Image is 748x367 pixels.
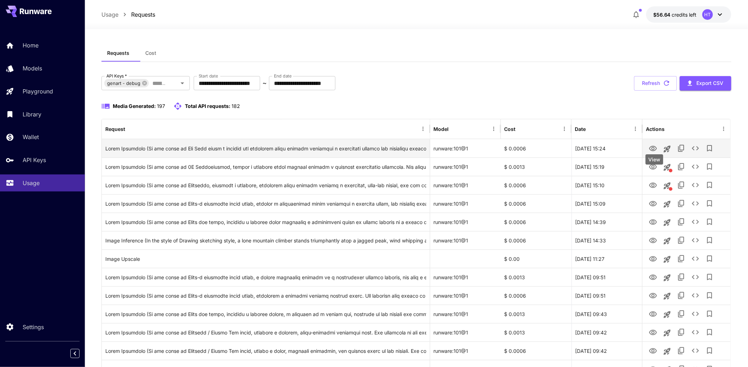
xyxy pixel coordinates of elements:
button: Launch in playground [660,197,674,211]
p: API Keys [23,156,46,164]
div: Click to copy prompt [105,287,426,305]
div: runware:101@1 [430,176,501,194]
a: Requests [131,10,155,19]
p: Usage [23,179,40,187]
div: $ 0.0013 [501,268,572,286]
button: Launch in playground [660,344,674,359]
button: View [646,343,660,358]
button: Launch in playground [660,252,674,266]
button: Collapse sidebar [70,349,80,358]
button: Sort [587,124,597,134]
div: $ 0.0006 [501,194,572,213]
p: ~ [263,79,267,87]
div: 01 Oct, 2025 09:51 [572,268,642,286]
div: 01 Oct, 2025 09:43 [572,305,642,323]
div: $ 0.0006 [501,342,572,360]
p: Usage [101,10,118,19]
div: runware:101@1 [430,342,501,360]
div: View [645,154,663,165]
button: See details [688,307,702,321]
button: Launch in playground [660,271,674,285]
button: View [646,214,660,229]
label: Start date [199,73,218,79]
div: Cost [504,126,516,132]
button: View [646,288,660,303]
div: 01 Oct, 2025 14:39 [572,213,642,231]
div: $ 0.0006 [501,139,572,157]
button: Copy TaskUUID [674,325,688,339]
div: runware:101@1 [430,323,501,342]
button: Add to library [702,252,717,266]
div: Model [434,126,449,132]
button: Add to library [702,288,717,303]
div: $ 0.0006 [501,231,572,250]
span: Total API requests: [185,103,230,109]
button: See details [688,233,702,247]
button: Add to library [702,344,717,358]
p: Library [23,110,41,119]
div: Click to copy prompt [105,158,426,176]
button: Sort [516,124,526,134]
button: View [646,141,660,155]
button: $56.64398HT [646,6,731,23]
button: Menu [489,124,499,134]
div: Collapse sidebar [76,347,85,360]
button: See details [688,252,702,266]
p: Playground [23,87,53,96]
button: Copy TaskUUID [674,307,688,321]
button: Open [177,78,187,88]
button: Copy TaskUUID [674,160,688,174]
span: 197 [157,103,165,109]
button: Launch in playground [660,234,674,248]
div: Click to copy prompt [105,268,426,286]
div: 01 Oct, 2025 09:51 [572,286,642,305]
button: Sort [126,124,136,134]
p: Wallet [23,133,39,141]
span: genart - debug [104,79,143,87]
span: credits left [672,12,697,18]
button: Copy TaskUUID [674,233,688,247]
div: 01 Oct, 2025 09:42 [572,342,642,360]
span: Requests [107,50,129,56]
button: Launch in playground [660,289,674,303]
button: See details [688,196,702,211]
button: Copy TaskUUID [674,215,688,229]
button: Copy TaskUUID [674,252,688,266]
div: Click to copy prompt [105,250,426,268]
div: Click to copy prompt [105,176,426,194]
button: See details [688,160,702,174]
button: Add to library [702,160,717,174]
button: Launch in playground [660,142,674,156]
div: $ 0.00 [501,250,572,268]
button: Add to library [702,307,717,321]
button: See details [688,270,702,284]
button: Add to library [702,325,717,339]
button: Launch in playground [660,216,674,230]
p: Home [23,41,39,50]
div: 01 Oct, 2025 15:24 [572,139,642,157]
div: runware:101@1 [430,268,501,286]
button: Copy TaskUUID [674,178,688,192]
span: $56.64 [653,12,672,18]
div: Click to copy prompt [105,305,426,323]
button: View [646,178,660,192]
button: Add to library [702,178,717,192]
div: Click to copy prompt [105,195,426,213]
div: Click to copy prompt [105,342,426,360]
button: See details [688,141,702,155]
div: $ 0.0013 [501,305,572,323]
div: 01 Oct, 2025 15:09 [572,194,642,213]
button: This request includes a reference image. Clicking this will load all other parameters, but for pr... [660,179,674,193]
button: Copy TaskUUID [674,196,688,211]
button: Copy TaskUUID [674,344,688,358]
div: 01 Oct, 2025 15:19 [572,157,642,176]
button: Menu [418,124,428,134]
div: Date [575,126,586,132]
button: View [646,196,660,211]
button: Copy TaskUUID [674,270,688,284]
div: Click to copy prompt [105,231,426,250]
button: Copy TaskUUID [674,288,688,303]
button: Launch in playground [660,326,674,340]
div: genart - debug [104,79,149,87]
